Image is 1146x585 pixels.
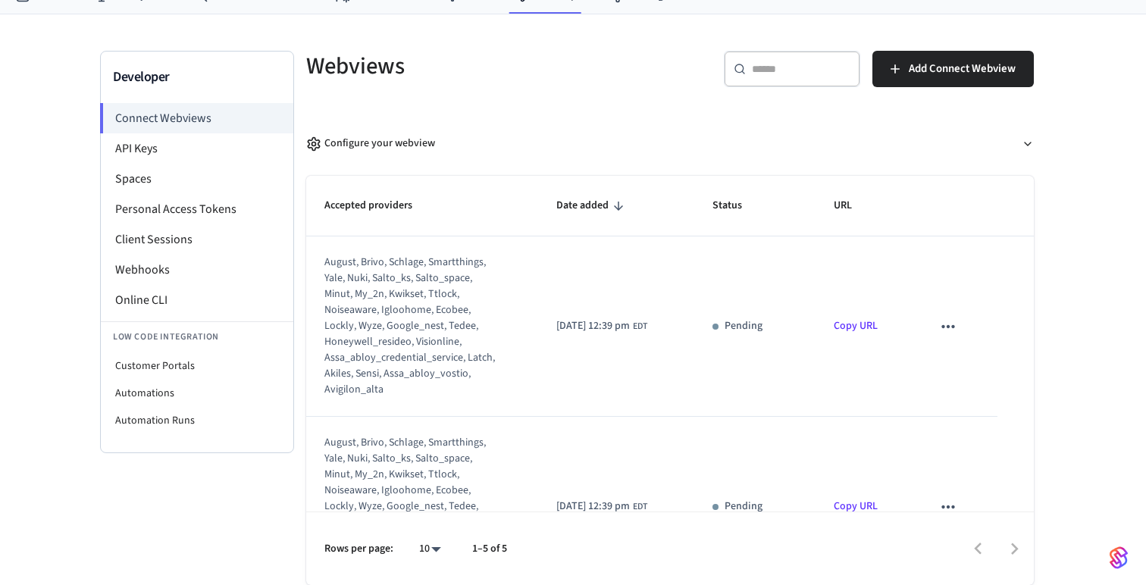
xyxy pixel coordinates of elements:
[101,133,293,164] li: API Keys
[306,136,435,152] div: Configure your webview
[834,499,878,514] a: Copy URL
[556,499,647,515] div: America/Toronto
[556,318,647,334] div: America/Toronto
[100,103,293,133] li: Connect Webviews
[306,51,661,82] h5: Webviews
[909,59,1016,79] span: Add Connect Webview
[834,194,872,217] span: URL
[324,541,393,557] p: Rows per page:
[101,407,293,434] li: Automation Runs
[412,538,448,560] div: 10
[1110,546,1128,570] img: SeamLogoGradient.69752ec5.svg
[556,318,630,334] span: [DATE] 12:39 pm
[101,352,293,380] li: Customer Portals
[556,194,628,217] span: Date added
[324,255,500,398] div: august, brivo, schlage, smartthings, yale, nuki, salto_ks, salto_space, minut, my_2n, kwikset, tt...
[633,320,647,333] span: EDT
[633,500,647,514] span: EDT
[101,164,293,194] li: Spaces
[101,255,293,285] li: Webhooks
[556,499,630,515] span: [DATE] 12:39 pm
[101,194,293,224] li: Personal Access Tokens
[725,499,762,515] p: Pending
[113,67,281,88] h3: Developer
[101,224,293,255] li: Client Sessions
[324,194,432,217] span: Accepted providers
[725,318,762,334] p: Pending
[834,318,878,333] a: Copy URL
[872,51,1034,87] button: Add Connect Webview
[101,380,293,407] li: Automations
[324,435,500,578] div: august, brivo, schlage, smartthings, yale, nuki, salto_ks, salto_space, minut, my_2n, kwikset, tt...
[101,321,293,352] li: Low Code Integration
[101,285,293,315] li: Online CLI
[712,194,762,217] span: Status
[306,124,1034,164] button: Configure your webview
[472,541,507,557] p: 1–5 of 5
